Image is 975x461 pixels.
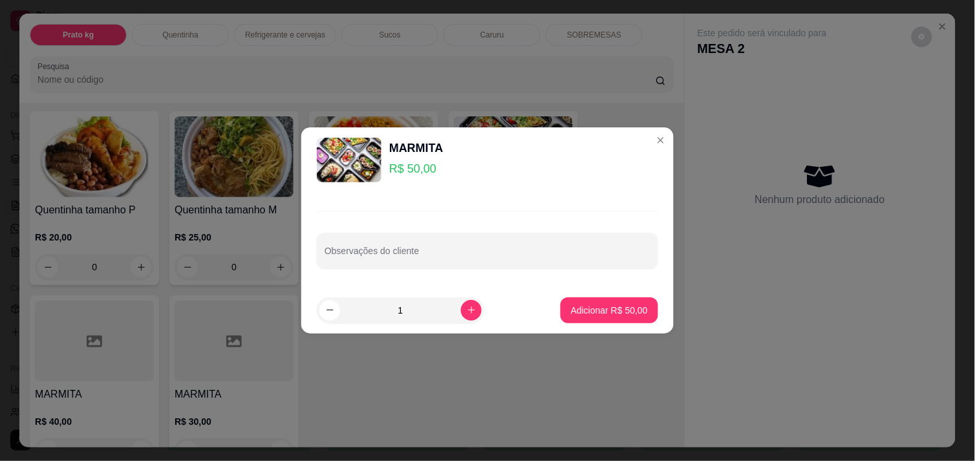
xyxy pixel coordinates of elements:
[389,139,444,157] div: MARMITA
[561,297,658,323] button: Adicionar R$ 50,00
[389,160,444,178] p: R$ 50,00
[319,300,340,321] button: decrease-product-quantity
[317,138,381,182] img: product-image
[650,130,671,151] button: Close
[571,304,648,317] p: Adicionar R$ 50,00
[461,300,482,321] button: increase-product-quantity
[325,250,650,263] input: Observações do cliente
